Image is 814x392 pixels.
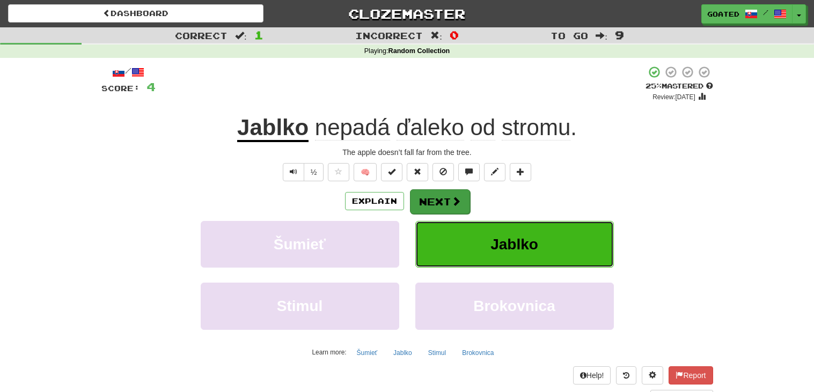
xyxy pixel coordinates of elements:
[328,163,349,181] button: Favorite sentence (alt+f)
[490,236,538,253] span: Jablko
[280,4,535,23] a: Clozemaster
[415,283,614,329] button: Brokovnica
[471,115,496,140] span: od
[502,115,570,140] span: stromu
[410,189,470,214] button: Next
[430,31,442,40] span: :
[473,298,555,314] span: Brokovnica
[432,163,454,181] button: Ignore sentence (alt+i)
[551,30,588,41] span: To go
[315,115,390,140] span: nepadá
[646,82,662,90] span: 25 %
[281,163,324,181] div: Text-to-speech controls
[422,345,452,361] button: Stimul
[596,31,607,40] span: :
[235,31,247,40] span: :
[274,236,326,253] span: Šumieť
[277,298,323,314] span: Stimul
[701,4,793,24] a: goated /
[351,345,384,361] button: Šumieť
[175,30,228,41] span: Correct
[707,9,739,19] span: goated
[616,366,636,384] button: Round history (alt+y)
[573,366,611,384] button: Help!
[510,163,531,181] button: Add to collection (alt+a)
[450,28,459,41] span: 0
[312,349,346,356] small: Learn more:
[309,115,577,140] span: .
[397,115,464,140] span: ďaleko
[8,4,263,23] a: Dashboard
[646,82,713,91] div: Mastered
[283,163,304,181] button: Play sentence audio (ctl+space)
[763,9,768,16] span: /
[201,283,399,329] button: Stimul
[615,28,624,41] span: 9
[484,163,505,181] button: Edit sentence (alt+d)
[415,221,614,268] button: Jablko
[345,192,404,210] button: Explain
[387,345,418,361] button: Jablko
[355,30,423,41] span: Incorrect
[146,80,156,93] span: 4
[381,163,402,181] button: Set this sentence to 100% Mastered (alt+m)
[669,366,713,384] button: Report
[237,115,309,142] u: Jablko
[254,28,263,41] span: 1
[652,93,695,101] small: Review: [DATE]
[456,345,500,361] button: Brokovnica
[304,163,324,181] button: ½
[354,163,377,181] button: 🧠
[101,65,156,79] div: /
[458,163,480,181] button: Discuss sentence (alt+u)
[388,47,450,55] strong: Random Collection
[407,163,428,181] button: Reset to 0% Mastered (alt+r)
[201,221,399,268] button: Šumieť
[101,84,140,93] span: Score:
[101,147,713,158] div: The apple doesn’t fall far from the tree.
